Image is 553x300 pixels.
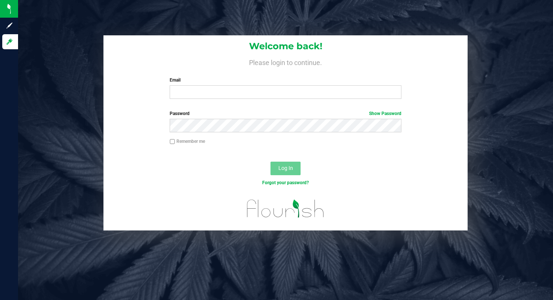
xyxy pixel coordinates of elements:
[6,38,13,45] inline-svg: Log in
[103,57,468,66] h4: Please login to continue.
[369,111,401,116] a: Show Password
[170,138,205,145] label: Remember me
[170,111,190,116] span: Password
[240,194,331,223] img: flourish_logo.svg
[270,162,301,175] button: Log In
[6,22,13,29] inline-svg: Sign up
[170,139,175,144] input: Remember me
[278,165,293,171] span: Log In
[103,41,468,51] h1: Welcome back!
[262,180,309,185] a: Forgot your password?
[170,77,401,83] label: Email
